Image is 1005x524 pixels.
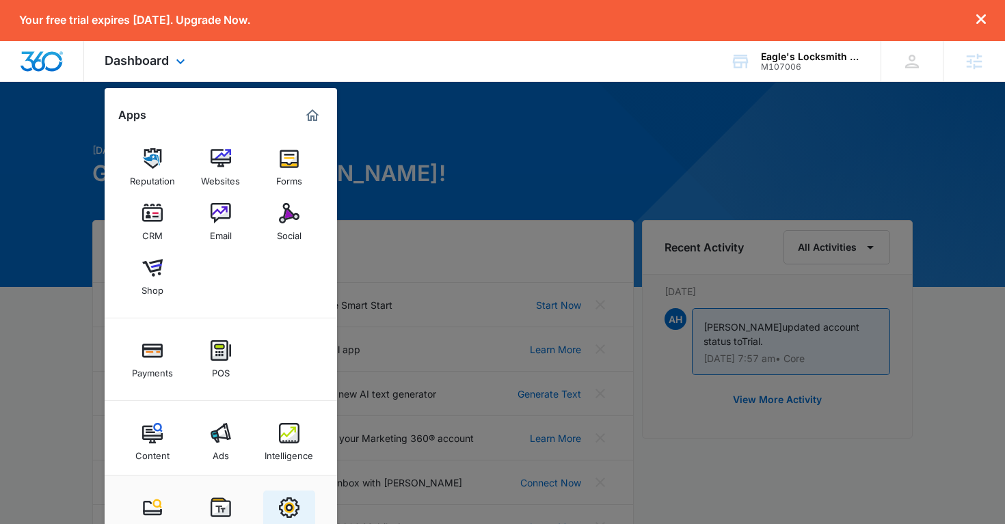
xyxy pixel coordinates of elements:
[277,223,301,241] div: Social
[126,416,178,468] a: Content
[130,169,175,187] div: Reputation
[126,251,178,303] a: Shop
[135,443,170,461] div: Content
[142,223,163,241] div: CRM
[301,105,323,126] a: Marketing 360® Dashboard
[761,62,861,72] div: account id
[126,196,178,248] a: CRM
[126,141,178,193] a: Reputation
[263,196,315,248] a: Social
[210,223,232,241] div: Email
[212,361,230,378] div: POS
[118,109,146,122] h2: Apps
[213,443,229,461] div: Ads
[201,169,240,187] div: Websites
[195,196,247,248] a: Email
[126,333,178,385] a: Payments
[105,53,169,68] span: Dashboard
[761,51,861,62] div: account name
[263,141,315,193] a: Forms
[132,361,173,378] div: Payments
[195,416,247,468] a: Ads
[976,14,986,27] button: dismiss this dialog
[19,14,250,27] p: Your free trial expires [DATE]. Upgrade Now.
[276,169,302,187] div: Forms
[195,333,247,385] a: POS
[84,41,209,81] div: Dashboard
[265,443,313,461] div: Intelligence
[142,278,163,296] div: Shop
[195,141,247,193] a: Websites
[263,416,315,468] a: Intelligence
